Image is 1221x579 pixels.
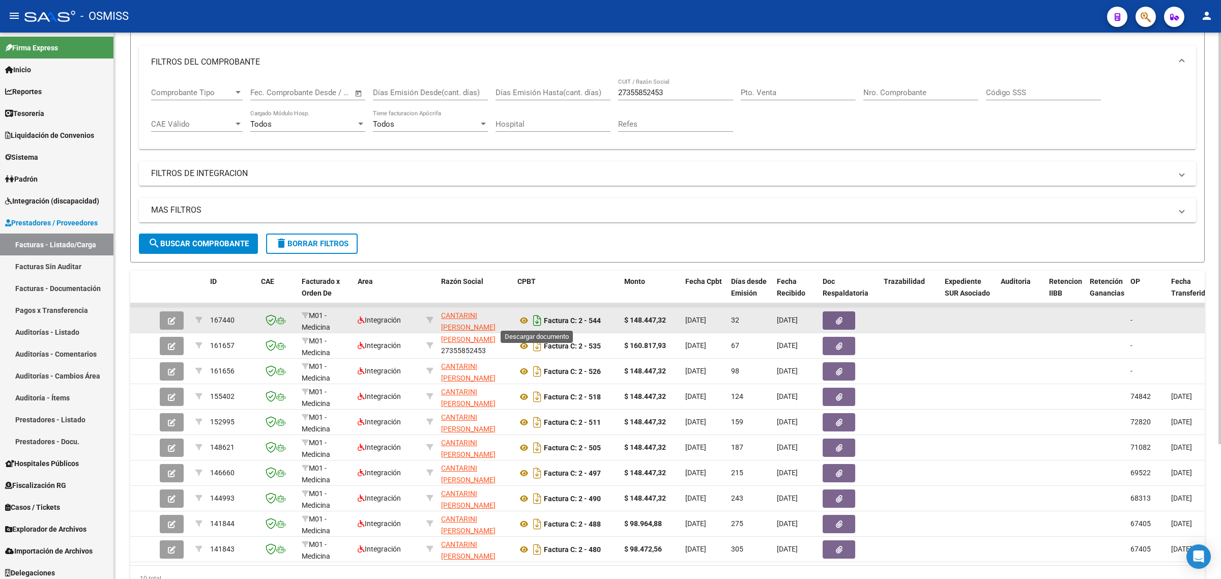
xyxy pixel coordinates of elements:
span: Retencion IIBB [1049,277,1082,297]
div: 27355852453 [441,488,509,509]
datatable-header-cell: CPBT [513,271,620,315]
span: Trazabilidad [884,277,925,285]
strong: $ 148.447,32 [624,367,666,375]
span: Integración [358,392,401,400]
strong: $ 148.447,32 [624,469,666,477]
i: Descargar documento [531,363,544,380]
div: 27355852453 [441,539,509,560]
span: [DATE] [685,545,706,553]
span: Días desde Emisión [731,277,767,297]
i: Descargar documento [531,312,544,329]
span: CANTARINI [PERSON_NAME] [441,413,496,433]
strong: Factura C: 2 - 480 [544,545,601,554]
span: Buscar Comprobante [148,239,249,248]
span: M01 - Medicina Esencial [302,464,330,496]
span: Fecha Cpbt [685,277,722,285]
mat-panel-title: MAS FILTROS [151,205,1172,216]
mat-expansion-panel-header: FILTROS DEL COMPROBANTE [139,46,1196,78]
span: Liquidación de Convenios [5,130,94,141]
span: Padrón [5,173,38,185]
input: Fecha inicio [250,88,292,97]
span: Delegaciones [5,567,55,578]
datatable-header-cell: Razón Social [437,271,513,315]
span: Doc Respaldatoria [823,277,868,297]
span: Integración [358,418,401,426]
span: [DATE] [777,469,798,477]
strong: Factura C: 2 - 488 [544,520,601,528]
div: 27355852453 [441,513,509,535]
span: Integración [358,545,401,553]
span: [DATE] [777,316,798,324]
span: Borrar Filtros [275,239,348,248]
span: Firma Express [5,42,58,53]
span: 155402 [210,392,235,400]
span: [DATE] [1171,443,1192,451]
span: 161656 [210,367,235,375]
span: Sistema [5,152,38,163]
span: [DATE] [777,418,798,426]
div: 27355852453 [441,412,509,433]
span: Comprobante Tipo [151,88,234,97]
span: 275 [731,519,743,528]
span: [DATE] [1171,519,1192,528]
mat-icon: person [1201,10,1213,22]
span: 148621 [210,443,235,451]
span: Explorador de Archivos [5,524,86,535]
span: [DATE] [777,545,798,553]
span: 215 [731,469,743,477]
span: Integración (discapacidad) [5,195,99,207]
span: Integración [358,367,401,375]
span: M01 - Medicina Esencial [302,489,330,521]
span: Retención Ganancias [1090,277,1124,297]
span: [DATE] [777,519,798,528]
div: 27355852453 [441,361,509,382]
span: 141843 [210,545,235,553]
div: Open Intercom Messenger [1186,544,1211,569]
span: 146660 [210,469,235,477]
span: - OSMISS [80,5,129,27]
span: Hospitales Públicos [5,458,79,469]
span: Integración [358,443,401,451]
span: Prestadores / Proveedores [5,217,98,228]
span: M01 - Medicina Esencial [302,540,330,572]
span: 72820 [1130,418,1151,426]
span: [DATE] [777,341,798,350]
datatable-header-cell: Expediente SUR Asociado [941,271,997,315]
span: Fecha Recibido [777,277,805,297]
strong: $ 98.964,88 [624,519,662,528]
strong: Factura C: 2 - 526 [544,367,601,375]
span: 98 [731,367,739,375]
span: 67405 [1130,545,1151,553]
datatable-header-cell: CAE [257,271,298,315]
span: [DATE] [777,494,798,502]
span: [DATE] [685,443,706,451]
span: Integración [358,469,401,477]
mat-icon: menu [8,10,20,22]
span: Integración [358,341,401,350]
strong: $ 160.817,93 [624,341,666,350]
span: Auditoria [1001,277,1031,285]
span: [DATE] [1171,469,1192,477]
i: Descargar documento [531,338,544,354]
span: [DATE] [777,443,798,451]
mat-icon: search [148,237,160,249]
datatable-header-cell: Auditoria [997,271,1045,315]
span: OP [1130,277,1140,285]
strong: $ 148.447,32 [624,316,666,324]
div: 27355852453 [441,335,509,357]
span: [DATE] [685,494,706,502]
i: Descargar documento [531,465,544,481]
span: - [1130,316,1132,324]
span: CANTARINI [PERSON_NAME] [441,439,496,458]
span: 69522 [1130,469,1151,477]
span: CANTARINI [PERSON_NAME] [441,464,496,484]
span: ID [210,277,217,285]
span: CANTARINI [PERSON_NAME] [441,540,496,560]
strong: $ 148.447,32 [624,494,666,502]
span: Integración [358,316,401,324]
strong: $ 148.447,32 [624,418,666,426]
span: [DATE] [685,469,706,477]
span: CANTARINI [PERSON_NAME] [441,388,496,408]
datatable-header-cell: OP [1126,271,1167,315]
span: Razón Social [441,277,483,285]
